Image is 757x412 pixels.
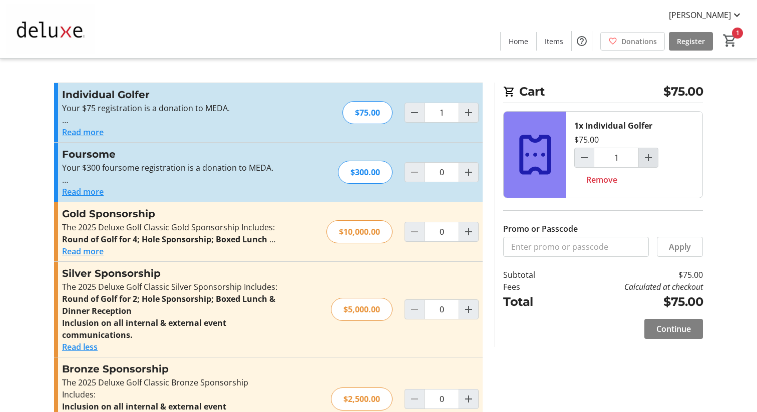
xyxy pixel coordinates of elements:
[503,281,561,293] td: Fees
[331,387,393,410] div: $2,500.00
[677,36,705,47] span: Register
[503,269,561,281] td: Subtotal
[62,293,275,316] b: Round of Golf for 2; Hole Sponsorship; Boxed Lunch & Dinner Reception
[594,148,639,168] input: Individual Golfer Quantity
[424,162,459,182] input: Foursome Quantity
[459,103,478,122] button: Increment by one
[503,293,561,311] td: Total
[661,7,751,23] button: [PERSON_NAME]
[656,323,691,335] span: Continue
[537,32,571,51] a: Items
[62,341,98,353] button: Read less
[503,237,649,257] input: Enter promo or passcode
[644,319,703,339] button: Continue
[669,32,713,51] a: Register
[574,134,599,146] div: $75.00
[62,234,275,257] b: Round of Golf for 4; Hole Sponsorship; Boxed Lunch & Dinner Reception
[572,31,592,51] button: Help
[62,186,104,198] button: Read more
[669,241,691,253] span: Apply
[459,300,478,319] button: Increment by one
[561,293,703,311] td: $75.00
[503,223,578,235] label: Promo or Passcode
[424,299,459,319] input: Silver Sponsorship Quantity
[424,103,459,123] input: Individual Golfer Quantity
[721,32,739,50] button: Cart
[424,222,459,242] input: Gold Sponsorship Quantity
[62,147,281,162] h3: Foursome
[62,317,226,340] b: Inclusion on all internal & external event communications.
[62,102,281,114] p: Your $75 registration is a donation to MEDA.
[509,36,528,47] span: Home
[545,36,563,47] span: Items
[62,281,281,341] div: The 2025 Deluxe Golf Classic Silver Sponsorship Includes:
[62,221,281,245] div: The 2025 Deluxe Golf Classic Gold Sponsorship Includes:
[561,269,703,281] td: $75.00
[561,281,703,293] td: Calculated at checkout
[424,389,459,409] input: Bronze Sponsorship Quantity
[586,174,617,186] span: Remove
[574,170,629,190] button: Remove
[62,361,281,376] h3: Bronze Sponsorship
[62,162,281,174] p: Your $300 foursome registration is a donation to MEDA.
[657,237,703,257] button: Apply
[62,126,104,138] button: Read more
[338,161,393,184] div: $300.00
[6,4,95,54] img: Deluxe Corporation 's Logo
[459,163,478,182] button: Increment by one
[405,103,424,122] button: Decrement by one
[501,32,536,51] a: Home
[600,32,665,51] a: Donations
[669,9,731,21] span: [PERSON_NAME]
[503,83,703,103] h2: Cart
[459,389,478,408] button: Increment by one
[342,101,393,124] div: $75.00
[459,222,478,241] button: Increment by one
[621,36,657,47] span: Donations
[639,148,658,167] button: Increment by one
[331,298,393,321] div: $5,000.00
[574,120,652,132] div: 1x Individual Golfer
[62,245,104,257] button: Read more
[62,266,281,281] h3: Silver Sponsorship
[62,206,281,221] h3: Gold Sponsorship
[575,148,594,167] button: Decrement by one
[326,220,393,243] div: $10,000.00
[663,83,703,101] span: $75.00
[62,87,281,102] h3: Individual Golfer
